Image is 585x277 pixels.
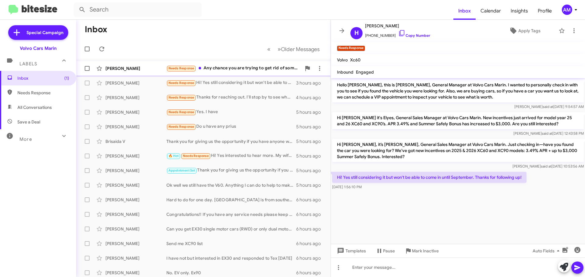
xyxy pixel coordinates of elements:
[453,2,476,20] a: Inbox
[562,5,572,15] div: AM
[331,245,371,256] button: Templates
[296,95,326,101] div: 4 hours ago
[274,43,323,55] button: Next
[332,79,584,102] p: Hello [PERSON_NAME], this is [PERSON_NAME], General Manager at Volvo Cars Marin. I wanted to pers...
[267,45,271,53] span: «
[85,25,107,34] h1: Inbox
[557,5,578,15] button: AM
[336,245,366,256] span: Templates
[512,164,584,168] span: [PERSON_NAME] [DATE] 10:53:56 AM
[166,182,296,188] div: Ok well we still have the V60. Anything I can do to help to make your decision easier for you whi...
[8,25,68,40] a: Special Campaign
[20,45,57,51] div: Volvo Cars Marin
[168,154,179,158] span: 🔥 Hot
[542,131,552,136] span: said at
[281,46,320,53] span: Older Messages
[296,80,326,86] div: 3 hours ago
[105,109,166,115] div: [PERSON_NAME]
[296,124,326,130] div: 5 hours ago
[19,61,37,67] span: Labels
[296,182,326,188] div: 5 hours ago
[296,211,326,217] div: 6 hours ago
[533,245,562,256] span: Auto Fields
[105,255,166,261] div: [PERSON_NAME]
[168,125,194,129] span: Needs Response
[105,138,166,144] div: Brisaida V
[166,79,296,86] div: Hi! Yes still considering it but won't be able to come in until September. Thanks for following up!
[27,29,63,36] span: Special Campaign
[64,75,69,81] span: (1)
[105,65,166,71] div: [PERSON_NAME]
[337,57,348,63] span: Volvo
[168,66,194,70] span: Needs Response
[264,43,323,55] nav: Page navigation example
[166,138,296,144] div: Thank you for giving us the opportunity if you have anyone who is considering a Volvo we would ap...
[168,110,194,114] span: Needs Response
[476,2,506,20] a: Calendar
[296,109,326,115] div: 5 hours ago
[105,168,166,174] div: [PERSON_NAME]
[166,123,296,130] div: Do u have any prius
[296,197,326,203] div: 6 hours ago
[400,245,444,256] button: Mark Inactive
[105,182,166,188] div: [PERSON_NAME]
[166,152,296,159] div: Hi! Yes interested to hear more. My wife and I are planning on coming in [DATE] to test drive and...
[17,90,69,96] span: Needs Response
[166,226,296,232] div: Can you get EX30 single motor cars (RWD) or only dual motor (AWD)?
[513,131,584,136] span: [PERSON_NAME] [DATE] 12:43:58 PM
[168,95,194,99] span: Needs Response
[264,43,274,55] button: Previous
[168,81,194,85] span: Needs Response
[506,2,533,20] a: Insights
[296,226,326,232] div: 6 hours ago
[371,245,400,256] button: Pause
[183,154,209,158] span: Needs Response
[168,168,195,172] span: Appointment Set
[533,2,557,20] a: Profile
[166,197,296,203] div: Hard to do for one day. [GEOGRAPHIC_DATA] is from southern side of sf to hillsborough. So we'd ha...
[19,137,32,142] span: More
[166,65,301,72] div: Any chance you are trying to get rid of some 2024 xc30s for lease?
[278,45,281,53] span: »
[354,28,359,38] span: H
[17,75,69,81] span: Inbox
[332,172,526,183] p: Hi! Yes still considering it but won't be able to come in until September. Thanks for following up!
[296,138,326,144] div: 5 hours ago
[74,2,202,17] input: Search
[17,119,40,125] span: Save a Deal
[296,241,326,247] div: 6 hours ago
[332,185,362,189] span: [DATE] 1:56:10 PM
[296,270,326,276] div: 6 hours ago
[105,124,166,130] div: [PERSON_NAME]
[166,167,296,174] div: Thank you for giving us the opportunity if you have anyone who is considering a Volvo we would ap...
[296,255,326,261] div: 6 hours ago
[166,270,296,276] div: No. EV only. Ex90
[332,112,584,129] p: Hi [PERSON_NAME] it's Elyes, General Sales Manager at Volvo Cars Marin. New incentives just arriv...
[398,33,430,38] a: Copy Number
[296,153,326,159] div: 5 hours ago
[296,168,326,174] div: 5 hours ago
[105,270,166,276] div: [PERSON_NAME]
[365,29,430,39] span: [PHONE_NUMBER]
[356,69,374,75] span: Engaged
[337,46,365,51] small: Needs Response
[166,211,296,217] div: Congratulations!! If you have any service needs please keep us in mind.
[105,95,166,101] div: [PERSON_NAME]
[105,80,166,86] div: [PERSON_NAME]
[166,94,296,101] div: Thanks for reaching out. I'll stop by to see what's new and how new models are different.
[350,57,360,63] span: Xc60
[105,226,166,232] div: [PERSON_NAME]
[541,164,551,168] span: said at
[365,22,430,29] span: [PERSON_NAME]
[17,104,52,110] span: All Conversations
[383,245,395,256] span: Pause
[518,25,541,36] span: Apply Tags
[514,104,584,109] span: [PERSON_NAME] [DATE] 9:54:57 AM
[166,109,296,116] div: Yes. I have
[166,241,296,247] div: Send me XC90 list
[337,69,353,75] span: Inbound
[166,255,296,261] div: I have not but interested in EX30 and responded to Tex [DATE]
